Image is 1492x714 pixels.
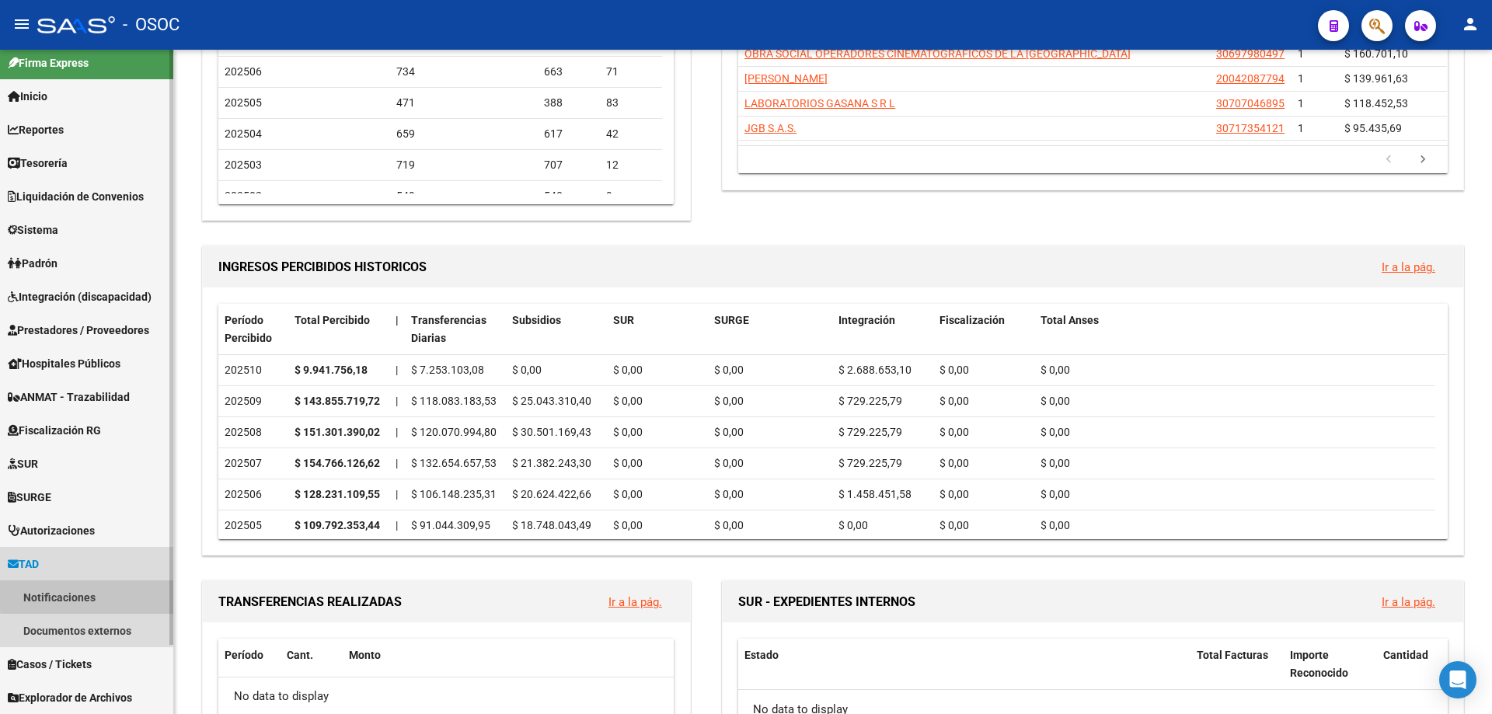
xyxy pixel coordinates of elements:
span: Explorador de Archivos [8,689,132,706]
span: Sistema [8,221,58,239]
strong: $ 154.766.126,62 [295,457,380,469]
strong: $ 143.855.719,72 [295,395,380,407]
a: go to previous page [1374,152,1403,169]
span: 202504 [225,127,262,140]
span: Subsidios [512,314,561,326]
div: 202507 [225,455,282,472]
span: 20042087794 [1216,72,1285,85]
span: $ 0,00 [1041,364,1070,376]
span: $ 0,00 [714,519,744,531]
span: Monto [349,649,381,661]
span: Total Percibido [295,314,370,326]
datatable-header-cell: Fiscalización [933,304,1034,355]
a: Ir a la pág. [1382,260,1435,274]
span: $ 0,00 [939,488,969,500]
span: Total Facturas [1197,649,1268,661]
span: Importe Reconocido [1290,649,1348,679]
span: $ 0,00 [1041,519,1070,531]
div: 549 [396,187,532,205]
span: TRANSFERENCIAS REALIZADAS [218,594,402,609]
span: JGB S.A.S. [744,122,797,134]
span: $ 118.452,53 [1344,97,1408,110]
span: $ 20.624.422,66 [512,488,591,500]
a: go to next page [1408,152,1438,169]
span: $ 18.748.043,49 [512,519,591,531]
datatable-header-cell: | [389,304,405,355]
mat-icon: person [1461,15,1480,33]
span: | [396,457,398,469]
span: $ 2.688.653,10 [838,364,912,376]
span: $ 0,00 [838,519,868,531]
datatable-header-cell: Cant. [281,639,343,672]
div: 202505 [225,517,282,535]
span: OBRA SOCIAL OPERADORES CINEMATOGRAFICOS DE LA [GEOGRAPHIC_DATA] [744,47,1131,60]
span: Período [225,649,263,661]
span: Inicio [8,88,47,105]
span: Padrón [8,255,58,272]
span: 30717354121 [1216,122,1285,134]
span: $ 95.435,69 [1344,122,1402,134]
span: $ 25.043.310,40 [512,395,591,407]
span: LABORATORIOS GASANA S R L [744,97,895,110]
span: $ 160.701,10 [1344,47,1408,60]
div: 12 [606,156,656,174]
span: $ 0,00 [1041,457,1070,469]
div: 471 [396,94,532,112]
span: 30697980497 [1216,47,1285,60]
span: Fiscalización [939,314,1005,326]
span: Firma Express [8,54,89,71]
span: $ 0,00 [1041,426,1070,438]
span: $ 0,00 [613,364,643,376]
a: Ir a la pág. [1382,595,1435,609]
span: $ 30.501.169,43 [512,426,591,438]
div: 707 [544,156,594,174]
div: 202506 [225,486,282,503]
span: $ 7.253.103,08 [411,364,484,376]
strong: $ 151.301.390,02 [295,426,380,438]
span: $ 0,00 [939,457,969,469]
datatable-header-cell: SUR [607,304,708,355]
span: $ 0,00 [613,457,643,469]
span: $ 132.654.657,53 [411,457,497,469]
datatable-header-cell: Estado [738,639,1190,690]
span: $ 0,00 [714,488,744,500]
span: $ 729.225,79 [838,395,902,407]
strong: $ 128.231.109,55 [295,488,380,500]
span: TAD [8,556,39,573]
span: $ 0,00 [714,395,744,407]
datatable-header-cell: Total Percibido [288,304,389,355]
span: Cantidad [1383,649,1428,661]
span: $ 0,00 [1041,395,1070,407]
span: Estado [744,649,779,661]
div: 42 [606,125,656,143]
span: | [396,488,398,500]
span: $ 0,00 [512,364,542,376]
span: SUR [613,314,634,326]
span: Reportes [8,121,64,138]
span: Tesorería [8,155,68,172]
span: 202502 [225,190,262,202]
span: $ 1.458.451,58 [838,488,912,500]
span: $ 0,00 [939,426,969,438]
span: Prestadores / Proveedores [8,322,149,339]
span: SUR - EXPEDIENTES INTERNOS [738,594,915,609]
div: 71 [606,63,656,81]
span: $ 729.225,79 [838,426,902,438]
datatable-header-cell: Importe Reconocido [1284,639,1377,690]
span: - OSOC [123,8,180,42]
strong: $ 109.792.353,44 [295,519,380,531]
span: | [396,519,398,531]
span: 1 [1298,97,1304,110]
span: SURGE [714,314,749,326]
button: Ir a la pág. [596,587,675,616]
datatable-header-cell: Total Facturas [1190,639,1284,690]
span: | [396,314,399,326]
div: 83 [606,94,656,112]
span: $ 0,00 [714,426,744,438]
datatable-header-cell: Total Anses [1034,304,1435,355]
datatable-header-cell: Cantidad [1377,639,1447,690]
span: $ 0,00 [714,364,744,376]
span: $ 0,00 [613,395,643,407]
span: $ 139.961,63 [1344,72,1408,85]
span: Integración (discapacidad) [8,288,152,305]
